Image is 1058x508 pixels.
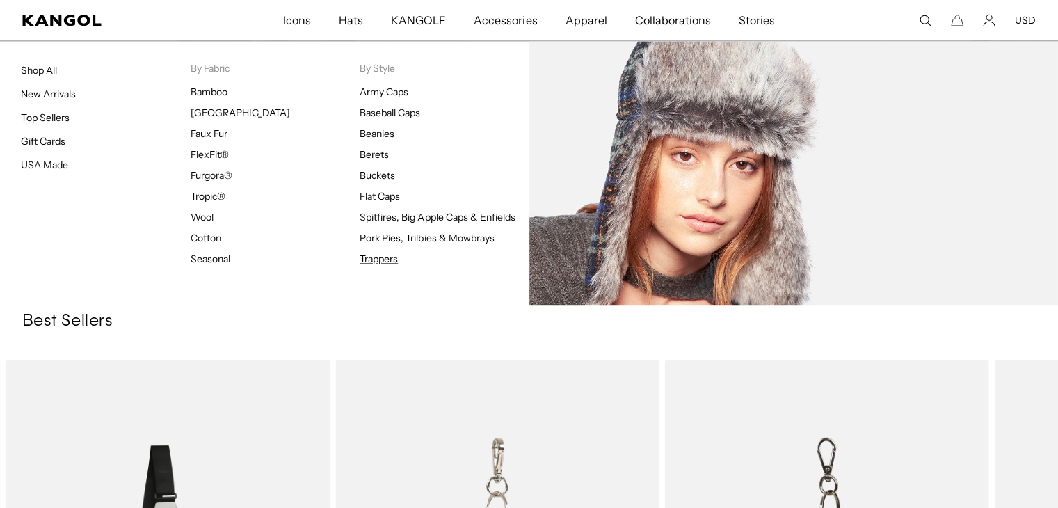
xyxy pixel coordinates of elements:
a: Trappers [360,253,398,265]
a: New Arrivals [21,88,76,100]
p: By Fabric [191,62,360,74]
a: Buckets [360,169,395,182]
button: Cart [951,14,963,26]
a: Spitfires, Big Apple Caps & Enfields [360,211,515,223]
a: Tropic® [191,190,225,203]
a: Bamboo [191,86,227,98]
a: Baseball Caps [360,106,420,119]
a: Kangol [22,15,186,26]
summary: Search here [919,14,931,26]
a: Army Caps [360,86,408,98]
a: Furgora® [191,169,232,182]
a: Berets [360,148,389,161]
a: Cotton [191,232,221,244]
a: Top Sellers [21,111,70,124]
a: Seasonal [191,253,230,265]
a: [GEOGRAPHIC_DATA] [191,106,290,119]
button: USD [1015,14,1036,26]
h3: Best Sellers [22,311,1036,332]
a: Faux Fur [191,127,227,140]
p: By Style [360,62,529,74]
a: Shop All [21,64,57,77]
a: Gift Cards [21,135,65,148]
a: Pork Pies, Trilbies & Mowbrays [360,232,495,244]
a: FlexFit® [191,148,229,161]
a: Flat Caps [360,190,400,203]
a: USA Made [21,159,68,171]
a: Wool [191,211,214,223]
a: Beanies [360,127,394,140]
a: Account [983,14,995,26]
